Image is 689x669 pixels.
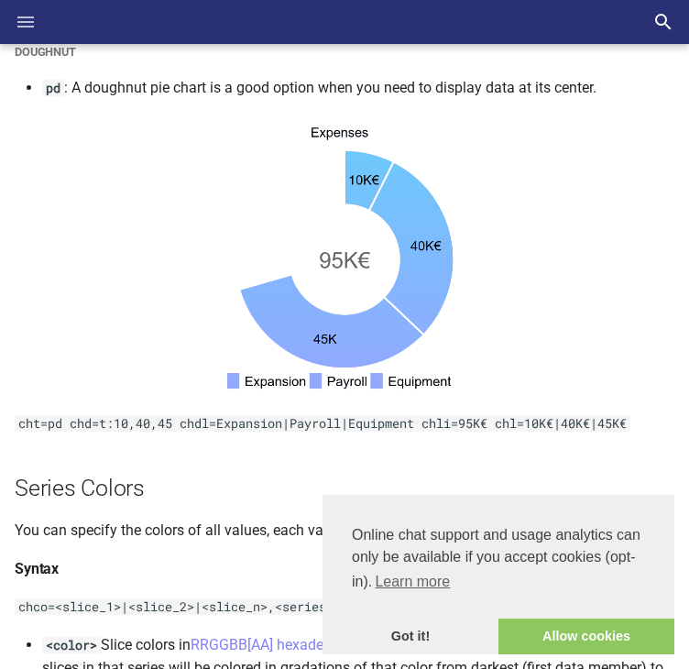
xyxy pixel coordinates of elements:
[15,519,674,543] p: You can specify the colors of all values, each value, or some values using the parameter.
[15,415,630,432] code: cht=pd chd=t:10,40,45 chdl=Expansion|Payroll|Equipment chli=95K€ chl=10K€|40K€|45K€
[498,619,674,655] a: allow cookies
[352,524,645,596] span: Online chat support and usage analytics can only be available if you accept cookies (opt-in).
[42,76,674,100] li: : A doughnut pie chart is a good option when you need to display data at its center.
[372,568,453,596] a: learn more about cookies
[42,80,64,96] code: pd
[15,43,674,61] h5: Doughnut
[191,636,407,653] a: RRGGBB[AA] hexadecimal format
[15,115,674,398] img: chart
[323,619,498,655] a: dismiss cookie message
[15,557,674,581] h4: Syntax
[15,472,674,504] h2: Series Colors
[323,495,674,654] div: cookieconsent
[42,637,101,653] code: <color>
[15,598,550,615] code: chco=<slice_1>|<slice_2>|<slice_n>,<series_color_1>,...,<series_color_n>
